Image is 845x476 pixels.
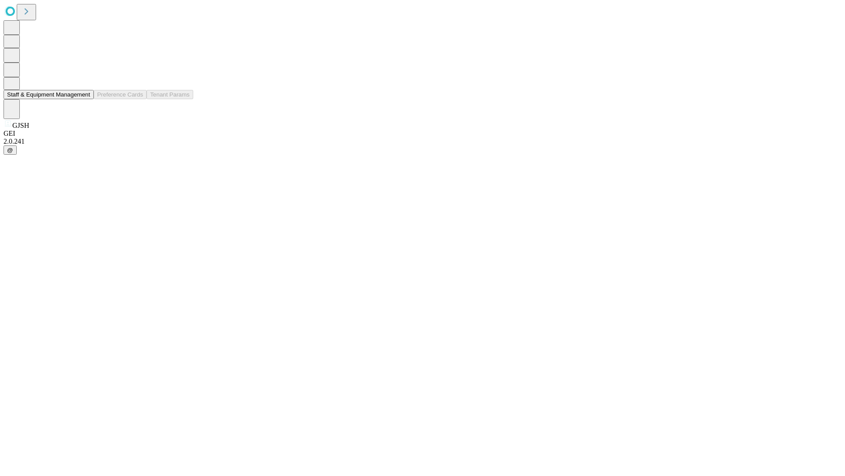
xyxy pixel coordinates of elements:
[7,147,13,153] span: @
[4,138,841,145] div: 2.0.241
[4,90,94,99] button: Staff & Equipment Management
[4,130,841,138] div: GEI
[147,90,193,99] button: Tenant Params
[12,122,29,129] span: GJSH
[94,90,147,99] button: Preference Cards
[4,145,17,155] button: @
